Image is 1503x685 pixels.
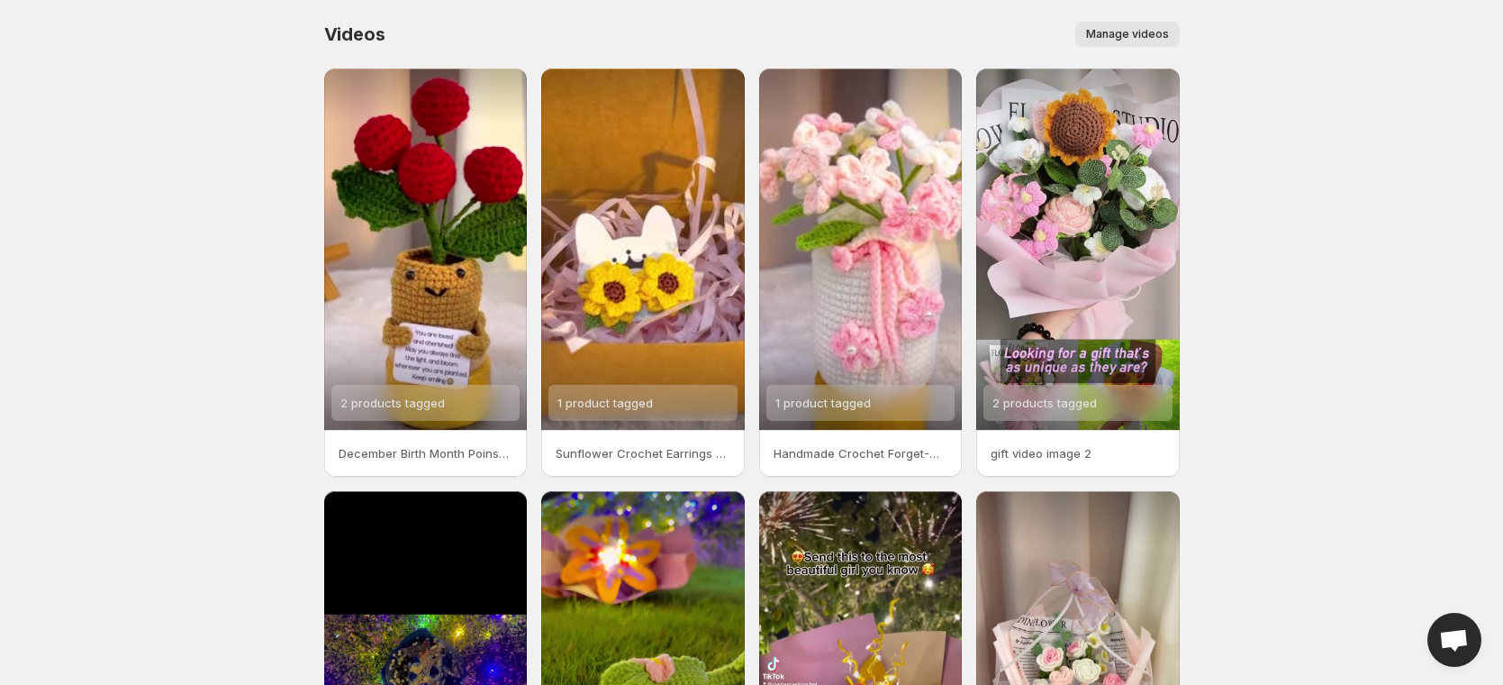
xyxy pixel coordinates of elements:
span: Videos [324,23,385,45]
span: 2 products tagged [340,396,445,410]
span: Manage videos [1086,27,1169,41]
div: Open chat [1427,613,1481,667]
span: 1 product tagged [557,396,653,410]
button: Manage videos [1075,22,1180,47]
span: 1 product tagged [775,396,871,410]
p: gift video image 2 [991,444,1165,462]
p: December Birth Month Poinsettia Christmas Flower Planter handmade hypoallergenic gift christmas b... [339,444,513,462]
p: Sunflower Crochet Earrings Rings handmade CrochetArt hypoallergenic gift customized [556,444,730,462]
p: Handmade Crochet Forget-Me-Not Potted Plant CrochetArt hypoallergenic gift birthday handmade [774,444,948,462]
span: 2 products tagged [992,396,1097,410]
